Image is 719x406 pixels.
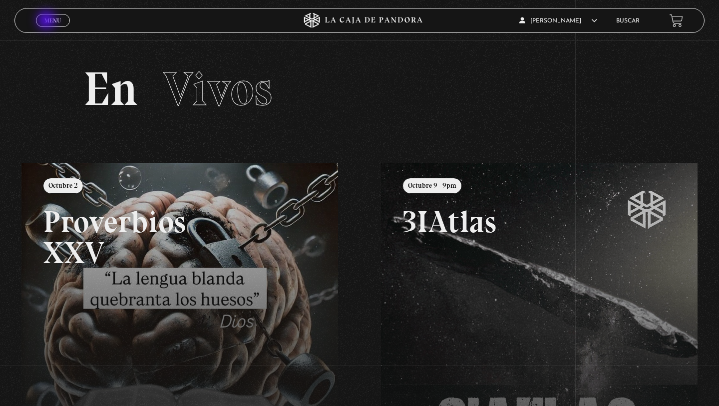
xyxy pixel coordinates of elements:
span: Cerrar [41,26,65,33]
h2: En [83,65,636,113]
span: [PERSON_NAME] [519,18,597,24]
span: Menu [44,17,61,23]
a: Buscar [616,18,640,24]
a: View your shopping cart [670,14,683,27]
span: Vivos [163,60,272,117]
